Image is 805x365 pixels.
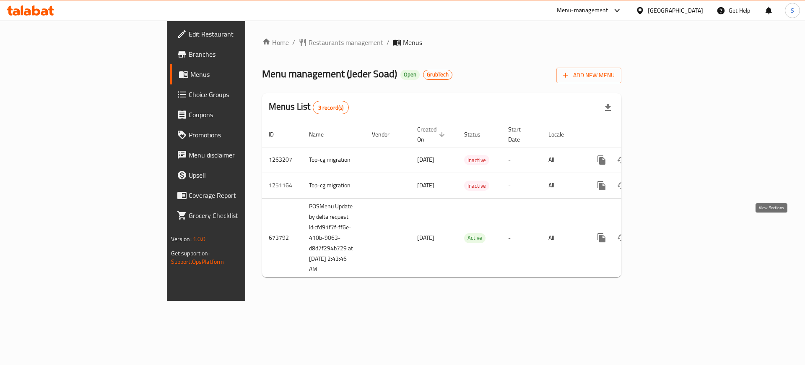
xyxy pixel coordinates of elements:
button: Change Status [612,150,632,170]
span: Name [309,129,335,139]
a: Menus [170,64,301,84]
h2: Menus List [269,100,349,114]
span: Grocery Checklist [189,210,295,221]
a: Support.OpsPlatform [171,256,224,267]
span: GrubTech [423,71,452,78]
span: Edit Restaurant [189,29,295,39]
td: All [542,147,585,173]
a: Coupons [170,105,301,125]
span: Locale [548,129,575,139]
span: Vendor [372,129,400,139]
span: Menus [403,37,422,47]
span: 3 record(s) [313,104,349,112]
td: Top-cg migration [302,147,365,173]
a: Branches [170,44,301,64]
span: Start Date [508,124,532,144]
div: Total records count [313,101,349,114]
td: Top-cg migration [302,173,365,198]
button: more [592,228,612,248]
span: Coverage Report [189,190,295,200]
span: Choice Groups [189,89,295,100]
span: [DATE] [417,154,434,165]
td: - [501,147,542,173]
td: All [542,173,585,198]
nav: breadcrumb [262,37,621,47]
a: Edit Restaurant [170,24,301,44]
span: Open [400,71,420,78]
a: Promotions [170,125,301,145]
button: more [592,176,612,196]
span: S [791,6,794,15]
span: [DATE] [417,180,434,191]
span: 1.0.0 [193,234,206,244]
button: Change Status [612,176,632,196]
span: Menu management ( Jeder Soad ) [262,64,397,83]
div: Inactive [464,181,489,191]
a: Menu disclaimer [170,145,301,165]
span: [DATE] [417,232,434,243]
td: - [501,198,542,277]
div: Menu-management [557,5,608,16]
th: Actions [585,122,679,147]
span: Promotions [189,130,295,140]
button: Add New Menu [556,68,621,83]
span: Menu disclaimer [189,150,295,160]
table: enhanced table [262,122,679,278]
a: Upsell [170,165,301,185]
span: Add New Menu [563,70,615,81]
span: Get support on: [171,248,210,259]
td: All [542,198,585,277]
div: Open [400,70,420,80]
div: [GEOGRAPHIC_DATA] [648,6,703,15]
a: Choice Groups [170,84,301,105]
span: Restaurants management [309,37,383,47]
span: Status [464,129,491,139]
td: - [501,173,542,198]
span: Upsell [189,170,295,180]
span: Inactive [464,181,489,191]
a: Coverage Report [170,185,301,205]
button: more [592,150,612,170]
li: / [387,37,390,47]
a: Grocery Checklist [170,205,301,226]
a: Restaurants management [299,37,383,47]
span: Branches [189,49,295,59]
div: Export file [598,97,618,118]
span: Coupons [189,110,295,120]
span: Active [464,233,486,243]
div: Active [464,233,486,243]
span: Created On [417,124,447,144]
span: Inactive [464,155,489,165]
button: Change Status [612,228,632,248]
span: ID [269,129,285,139]
span: Version: [171,234,192,244]
span: Menus [190,69,295,79]
td: POSMenu Update by delta request Id:cfd91f7f-ff6e-410b-9063-d8d7f294b729 at [DATE] 2:43:46 AM [302,198,365,277]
